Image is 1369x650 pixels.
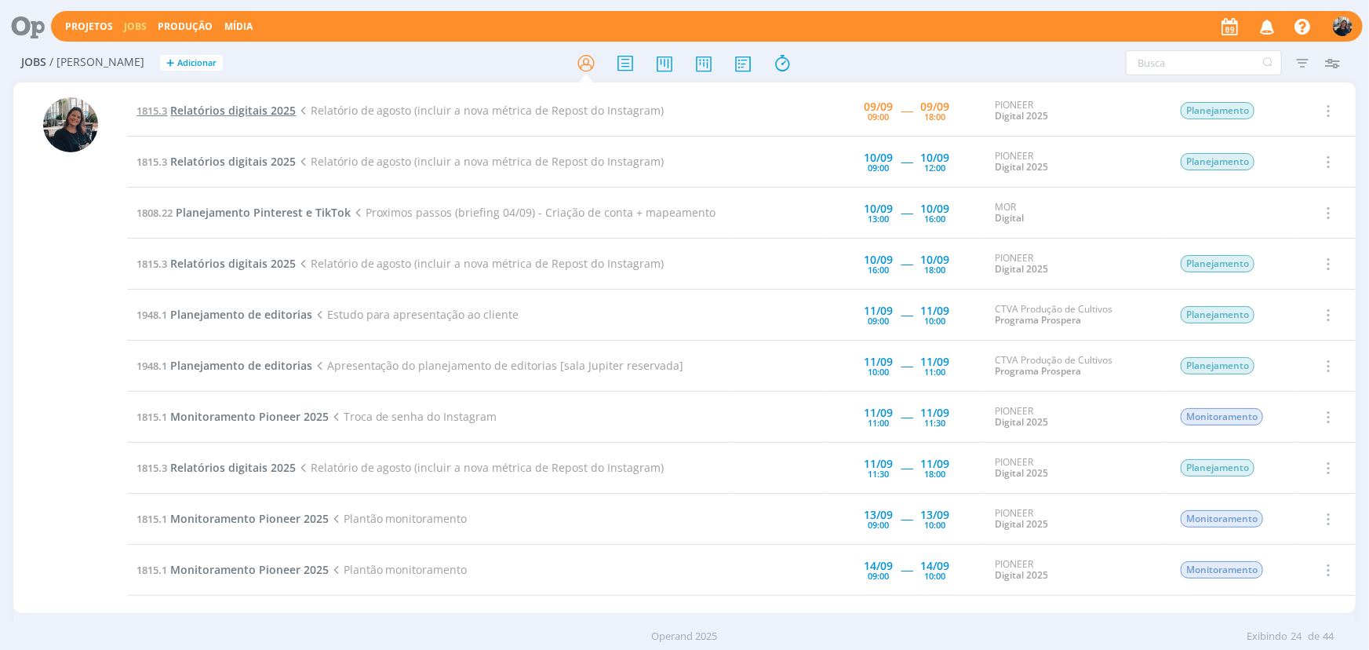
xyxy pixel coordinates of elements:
[1181,408,1263,425] span: Monitoramento
[901,409,912,424] span: -----
[920,407,949,418] div: 11/09
[995,466,1048,480] a: Digital 2025
[920,254,949,265] div: 10/09
[170,511,329,526] span: Monitoramento Pioneer 2025
[868,520,889,529] div: 09:00
[924,265,945,274] div: 18:00
[124,20,147,33] a: Jobs
[995,610,1156,633] div: BPA_CORTEVA
[920,356,949,367] div: 11/09
[170,409,329,424] span: Monitoramento Pioneer 2025
[176,205,351,220] span: Planejamento Pinterest e TikTok
[995,262,1048,276] a: Digital 2025
[137,205,351,220] a: 1808.22Planejamento Pinterest e TikTok
[1291,629,1302,645] span: 24
[1181,459,1254,477] span: Planejamento
[864,458,893,469] div: 11/09
[220,20,257,33] button: Mídia
[868,316,889,325] div: 09:00
[158,20,213,33] a: Produção
[137,103,296,118] a: 1815.3Relatórios digitais 2025
[924,214,945,223] div: 16:00
[901,358,912,373] span: -----
[920,305,949,316] div: 11/09
[868,367,889,376] div: 10:00
[995,406,1156,429] div: PIONEER
[995,151,1156,173] div: PIONEER
[1181,561,1263,579] span: Monitoramento
[901,103,912,118] span: -----
[864,203,893,214] div: 10/09
[901,511,912,526] span: -----
[137,307,312,322] a: 1948.1Planejamento de editorias
[924,112,945,121] div: 18:00
[901,460,912,475] span: -----
[901,205,912,220] span: -----
[160,55,223,71] button: +Adicionar
[995,160,1048,173] a: Digital 2025
[329,409,497,424] span: Troca de senha do Instagram
[1181,510,1263,528] span: Monitoramento
[868,112,889,121] div: 09:00
[868,214,889,223] div: 13:00
[864,561,893,571] div: 14/09
[137,461,167,475] span: 1815.3
[296,460,664,475] span: Relatório de agosto (incluir a nova métrica de Repost do Instagram)
[329,511,467,526] span: Plantão monitoramento
[1181,153,1254,170] span: Planejamento
[177,58,217,68] span: Adicionar
[137,460,296,475] a: 1815.3Relatórios digitais 2025
[312,307,519,322] span: Estudo para apresentação ao cliente
[920,152,949,163] div: 10/09
[137,256,296,271] a: 1815.3Relatórios digitais 2025
[924,418,945,427] div: 11:30
[995,568,1048,582] a: Digital 2025
[995,100,1156,122] div: PIONEER
[170,103,296,118] span: Relatórios digitais 2025
[864,152,893,163] div: 10/09
[43,97,98,152] img: M
[901,256,912,271] span: -----
[65,20,113,33] a: Projetos
[920,458,949,469] div: 11/09
[995,253,1156,276] div: PIONEER
[868,265,889,274] div: 16:00
[924,469,945,478] div: 18:00
[1323,629,1334,645] span: 44
[137,511,329,526] a: 1815.1Monitoramento Pioneer 2025
[864,101,893,112] div: 09/09
[864,356,893,367] div: 11/09
[170,307,312,322] span: Planejamento de editorias
[170,358,312,373] span: Planejamento de editorias
[137,563,167,577] span: 1815.1
[1333,16,1353,36] img: M
[1181,306,1254,323] span: Planejamento
[924,520,945,529] div: 10:00
[224,20,253,33] a: Mídia
[901,154,912,169] span: -----
[296,154,664,169] span: Relatório de agosto (incluir a nova métrica de Repost do Instagram)
[153,20,217,33] button: Produção
[995,202,1156,225] div: MOR
[170,562,329,577] span: Monitoramento Pioneer 2025
[924,367,945,376] div: 11:00
[296,103,664,118] span: Relatório de agosto (incluir a nova métrica de Repost do Instagram)
[296,256,664,271] span: Relatório de agosto (incluir a nova métrica de Repost do Instagram)
[864,305,893,316] div: 11/09
[924,316,945,325] div: 10:00
[995,457,1156,480] div: PIONEER
[868,571,889,580] div: 09:00
[137,104,167,118] span: 1815.3
[864,407,893,418] div: 11/09
[920,101,949,112] div: 09/09
[137,409,329,424] a: 1815.1Monitoramento Pioneer 2025
[995,313,1081,327] a: Programa Prospera
[60,20,118,33] button: Projetos
[995,508,1156,531] div: PIONEER
[995,355,1156,378] div: CTVA Produção de Cultivos
[137,359,167,373] span: 1948.1
[137,154,296,169] a: 1815.3Relatórios digitais 2025
[137,155,167,169] span: 1815.3
[864,509,893,520] div: 13/09
[901,562,912,577] span: -----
